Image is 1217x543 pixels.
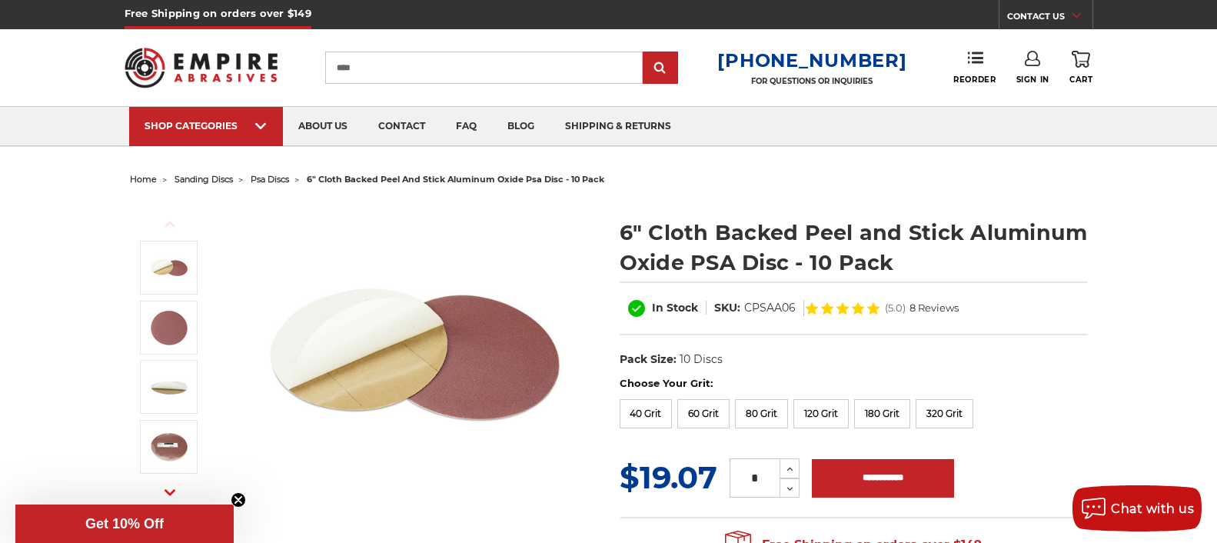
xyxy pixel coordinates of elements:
[130,174,157,185] a: home
[620,458,717,496] span: $19.07
[231,492,246,508] button: Close teaser
[680,351,723,368] dd: 10 Discs
[1016,75,1049,85] span: Sign In
[620,218,1088,278] h1: 6" Cloth Backed Peel and Stick Aluminum Oxide PSA Disc - 10 Pack
[652,301,698,315] span: In Stock
[151,476,188,509] button: Next
[645,53,676,84] input: Submit
[953,75,996,85] span: Reorder
[441,107,492,146] a: faq
[953,51,996,84] a: Reorder
[175,174,233,185] a: sanding discs
[492,107,550,146] a: blog
[1069,51,1092,85] a: Cart
[15,505,234,543] div: Get 10% OffClose teaser
[150,368,188,406] img: sticky backed sanding disc
[363,107,441,146] a: contact
[620,376,1088,391] label: Choose Your Grit:
[1069,75,1092,85] span: Cart
[261,202,569,509] img: 6 inch Aluminum Oxide PSA Sanding Disc with Cloth Backing
[151,208,188,241] button: Previous
[909,303,959,313] span: 8 Reviews
[1072,485,1202,531] button: Chat with us
[283,107,363,146] a: about us
[717,49,906,72] a: [PHONE_NUMBER]
[307,174,604,185] span: 6" cloth backed peel and stick aluminum oxide psa disc - 10 pack
[744,300,796,316] dd: CPSAA06
[85,516,164,531] span: Get 10% Off
[550,107,687,146] a: shipping & returns
[714,300,740,316] dt: SKU:
[1111,501,1194,516] span: Chat with us
[145,120,268,132] div: SHOP CATEGORIES
[251,174,289,185] a: psa discs
[125,38,278,98] img: Empire Abrasives
[1007,8,1092,29] a: CONTACT US
[717,76,906,86] p: FOR QUESTIONS OR INQUIRIES
[620,351,677,368] dt: Pack Size:
[885,303,906,313] span: (5.0)
[150,428,188,466] img: clothed backed AOX PSA - 10 Pack
[150,248,188,287] img: 6 inch Aluminum Oxide PSA Sanding Disc with Cloth Backing
[150,308,188,347] img: peel and stick psa aluminum oxide disc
